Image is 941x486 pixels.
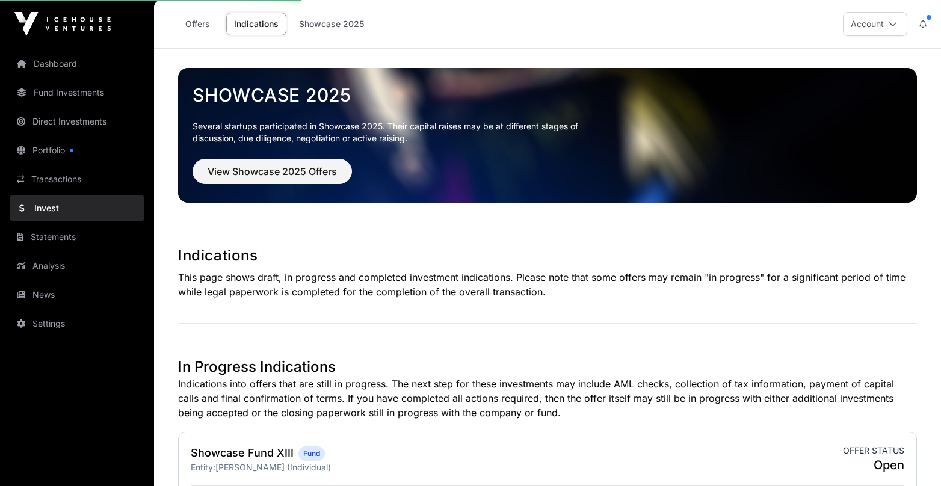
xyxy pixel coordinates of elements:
[843,457,904,473] span: Open
[178,357,917,377] h1: In Progress Indications
[173,13,221,35] a: Offers
[10,51,144,77] a: Dashboard
[191,446,294,459] a: Showcase Fund XIII
[191,462,215,472] span: Entity:
[10,253,144,279] a: Analysis
[10,79,144,106] a: Fund Investments
[10,310,144,337] a: Settings
[843,12,907,36] button: Account
[10,195,144,221] a: Invest
[178,270,917,299] p: This page shows draft, in progress and completed investment indications. Please note that some of...
[291,13,372,35] a: Showcase 2025
[208,164,337,179] span: View Showcase 2025 Offers
[193,84,902,106] a: Showcase 2025
[193,120,597,144] p: Several startups participated in Showcase 2025. Their capital raises may be at different stages o...
[193,159,352,184] button: View Showcase 2025 Offers
[881,428,941,486] iframe: Chat Widget
[10,137,144,164] a: Portfolio
[10,166,144,192] a: Transactions
[215,462,331,472] span: [PERSON_NAME] (Individual)
[843,444,904,457] span: Offer status
[14,12,111,36] img: Icehouse Ventures Logo
[303,449,320,458] span: Fund
[178,68,917,203] img: Showcase 2025
[178,246,917,265] h1: Indications
[10,108,144,135] a: Direct Investments
[193,171,352,183] a: View Showcase 2025 Offers
[10,224,144,250] a: Statements
[10,281,144,308] a: News
[226,13,286,35] a: Indications
[178,377,917,420] p: Indications into offers that are still in progress. The next step for these investments may inclu...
